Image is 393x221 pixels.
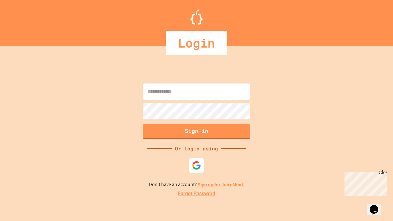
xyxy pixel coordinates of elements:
iframe: chat widget [342,170,387,196]
a: Forgot Password [178,190,215,197]
div: Login [166,31,227,55]
img: google-icon.svg [192,161,201,170]
button: Sign in [143,124,250,139]
a: Sign up for JuiceMind. [198,181,244,188]
iframe: chat widget [367,196,387,215]
p: Don't have an account? [149,181,244,188]
div: Chat with us now!Close [2,2,42,39]
img: Logo.svg [190,9,203,25]
div: Or login using [172,145,221,152]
